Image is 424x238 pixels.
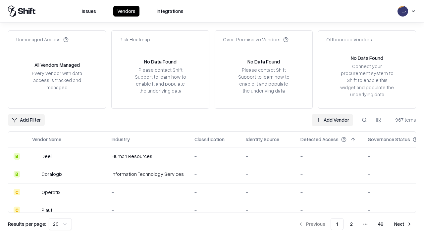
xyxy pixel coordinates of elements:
[32,207,39,213] img: Plauti
[247,58,280,65] div: No Data Found
[194,189,235,196] div: -
[41,153,52,160] div: Deel
[34,61,80,68] div: All Vendors Managed
[112,153,184,160] div: Human Resources
[194,153,235,160] div: -
[78,6,100,17] button: Issues
[14,153,20,160] div: B
[300,207,357,214] div: -
[351,55,383,61] div: No Data Found
[14,171,20,178] div: B
[294,218,416,230] nav: pagination
[41,171,62,178] div: Coralogix
[133,66,188,95] div: Please contact Shift Support to learn how to enable it and populate the underlying data
[194,207,235,214] div: -
[112,136,130,143] div: Industry
[32,153,39,160] img: Deel
[340,63,395,98] div: Connect your procurement system to Shift to enable this widget and populate the underlying data
[8,114,45,126] button: Add Filter
[312,114,353,126] a: Add Vendor
[153,6,187,17] button: Integrations
[112,189,184,196] div: -
[144,58,177,65] div: No Data Found
[345,218,358,230] button: 2
[300,171,357,178] div: -
[236,66,291,95] div: Please contact Shift Support to learn how to enable it and populate the underlying data
[300,189,357,196] div: -
[112,171,184,178] div: Information Technology Services
[331,218,344,230] button: 1
[113,6,139,17] button: Vendors
[300,153,357,160] div: -
[32,189,39,195] img: Operatix
[32,171,39,178] img: Coralogix
[246,171,290,178] div: -
[41,189,60,196] div: Operatix
[368,136,410,143] div: Governance Status
[246,207,290,214] div: -
[8,220,46,227] p: Results per page:
[16,36,69,43] div: Unmanaged Access
[120,36,150,43] div: Risk Heatmap
[223,36,289,43] div: Over-Permissive Vendors
[326,36,372,43] div: Offboarded Vendors
[112,207,184,214] div: -
[14,207,20,213] div: C
[246,189,290,196] div: -
[390,116,416,123] div: 967 items
[29,70,84,91] div: Every vendor with data access is tracked and managed
[373,218,389,230] button: 49
[41,207,53,214] div: Plauti
[246,153,290,160] div: -
[390,218,416,230] button: Next
[32,136,61,143] div: Vendor Name
[246,136,279,143] div: Identity Source
[194,136,225,143] div: Classification
[300,136,339,143] div: Detected Access
[14,189,20,195] div: C
[194,171,235,178] div: -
